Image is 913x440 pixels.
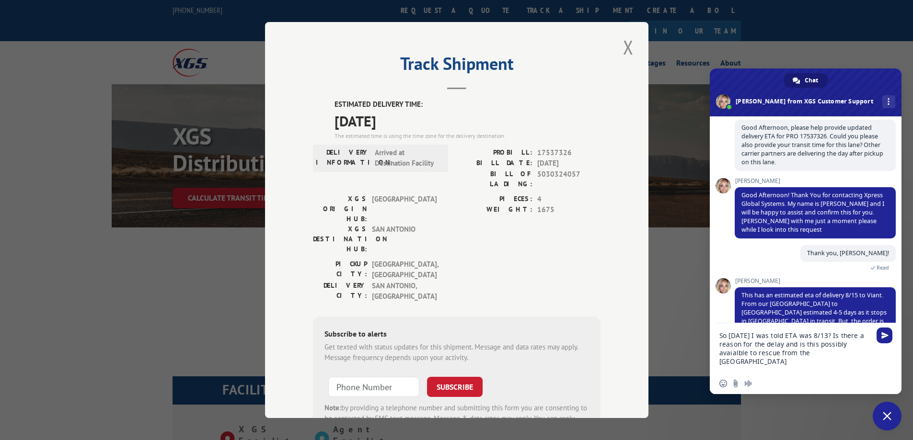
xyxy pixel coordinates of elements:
label: DELIVERY CITY: [313,281,367,302]
span: Arrived at Destination Facility [375,147,439,169]
input: Phone Number [328,377,419,397]
label: DELIVERY INFORMATION: [316,147,370,169]
label: PIECES: [457,194,532,205]
span: 5030324057 [537,169,601,189]
label: WEIGHT: [457,204,532,215]
span: Thank you, [PERSON_NAME]! [807,249,889,257]
label: XGS ORIGIN HUB: [313,194,367,224]
a: Chat [784,73,828,88]
div: The estimated time is using the time zone for the delivery destination. [335,132,601,140]
div: Get texted with status updates for this shipment. Message and data rates may apply. Message frequ... [324,342,589,363]
label: BILL DATE: [457,158,532,169]
h2: Track Shipment [313,57,601,75]
span: Send a file [732,380,740,387]
button: SUBSCRIBE [427,377,483,397]
div: Subscribe to alerts [324,328,589,342]
button: Close modal [620,34,636,60]
label: BILL OF LADING: [457,169,532,189]
textarea: Compose your message... [719,323,873,373]
label: PROBILL: [457,147,532,158]
span: Chat [805,73,818,88]
strong: Note: [324,403,341,412]
span: [DATE] [335,110,601,132]
div: by providing a telephone number and submitting this form you are consenting to be contacted by SM... [324,403,589,435]
label: ESTIMATED DELIVERY TIME: [335,99,601,110]
span: Good Afternoon, please help provide updated delivery ETA for PRO 17537326. Could you please also ... [741,124,883,166]
span: SAN ANTONIO [372,224,437,254]
span: Send [877,327,892,343]
span: Good Afternoon! Thank You for contacting Xpress Global Systems. My name is [PERSON_NAME] and I wi... [741,191,884,234]
span: Audio message [744,380,752,387]
span: SAN ANTONIO , [GEOGRAPHIC_DATA] [372,281,437,302]
label: PICKUP CITY: [313,259,367,281]
span: [PERSON_NAME] [735,278,896,284]
span: This has an estimated eta of delivery 8/15 to Viant. From our [GEOGRAPHIC_DATA] to [GEOGRAPHIC_DA... [741,291,887,342]
span: [GEOGRAPHIC_DATA] , [GEOGRAPHIC_DATA] [372,259,437,281]
span: Insert an emoji [719,380,727,387]
span: Read [877,264,889,271]
span: [GEOGRAPHIC_DATA] [372,194,437,224]
span: [DATE] [537,158,601,169]
span: 1675 [537,204,601,215]
span: [PERSON_NAME] [735,178,896,184]
a: Close chat [873,402,901,430]
span: 17537326 [537,147,601,158]
span: 4 [537,194,601,205]
label: XGS DESTINATION HUB: [313,224,367,254]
